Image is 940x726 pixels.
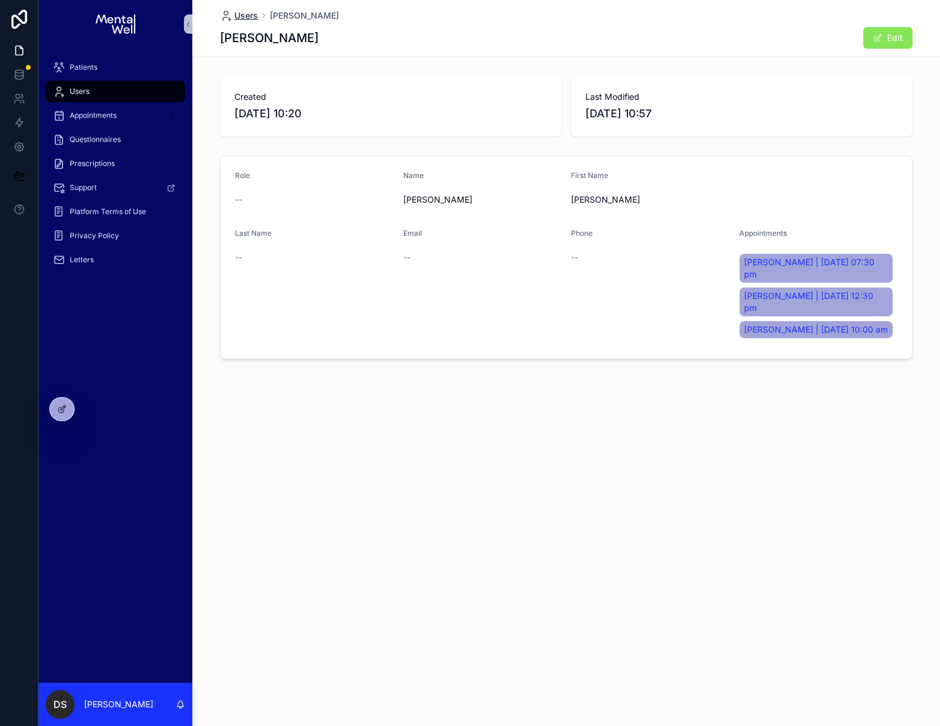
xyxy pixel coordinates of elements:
a: Users [46,81,185,102]
a: [PERSON_NAME] | [DATE] 07:30 pm [739,254,893,283]
a: Questionnaires [46,129,185,150]
span: -- [571,251,578,263]
p: [PERSON_NAME] [84,698,153,710]
span: [PERSON_NAME] | [DATE] 12:30 pm [744,290,888,314]
a: Letters [46,249,185,271]
span: Last Name [235,229,272,238]
a: [PERSON_NAME] [270,10,339,22]
span: Phone [571,229,593,238]
span: -- [235,251,242,263]
button: Edit [863,27,912,49]
a: Prescriptions [46,153,185,174]
span: Users [234,10,258,22]
span: Appointments [739,229,787,238]
span: DS [53,697,67,712]
span: Last Modified [585,91,898,103]
a: Privacy Policy [46,225,185,247]
span: [PERSON_NAME] [571,194,786,206]
a: Platform Terms of Use [46,201,185,223]
span: Letters [70,255,94,265]
span: Platform Terms of Use [70,207,146,217]
span: First Name [571,171,608,180]
a: Appointments [46,105,185,126]
span: -- [403,251,410,263]
a: [PERSON_NAME] | [DATE] 10:00 am [739,321,893,338]
span: Created [234,91,547,103]
span: Role [235,171,250,180]
span: Name [403,171,424,180]
span: Privacy Policy [70,231,119,241]
span: Patients [70,63,97,72]
span: [PERSON_NAME] [403,194,562,206]
a: Support [46,177,185,198]
div: scrollable content [38,48,192,286]
span: [DATE] 10:57 [585,105,898,122]
a: Patients [46,57,185,78]
span: [PERSON_NAME] | [DATE] 07:30 pm [744,256,888,280]
span: Support [70,183,97,192]
span: Prescriptions [70,159,115,168]
h1: [PERSON_NAME] [220,29,319,46]
img: App logo [96,14,135,34]
span: [DATE] 10:20 [234,105,547,122]
span: [PERSON_NAME] | [DATE] 10:00 am [744,324,888,336]
span: Questionnaires [70,135,121,144]
span: Users [70,87,90,96]
a: Users [220,10,258,22]
span: Email [403,229,422,238]
a: [PERSON_NAME] | [DATE] 12:30 pm [739,288,893,316]
span: Appointments [70,111,117,120]
span: -- [235,194,242,206]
